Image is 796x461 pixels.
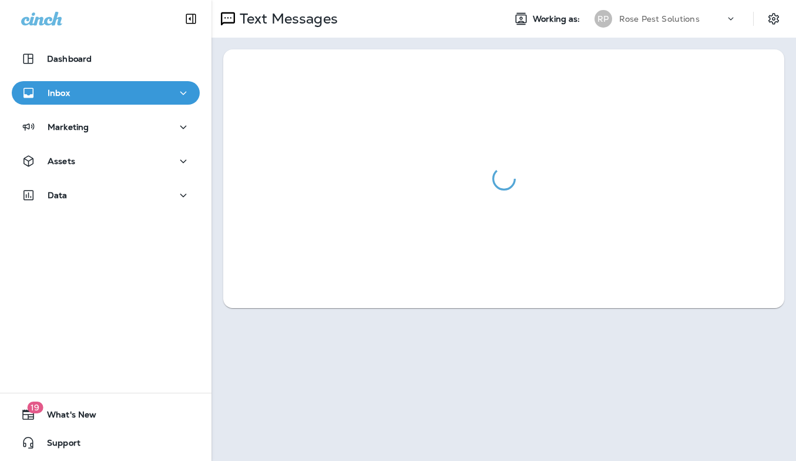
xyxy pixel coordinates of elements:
button: Support [12,431,200,455]
button: Collapse Sidebar [174,7,207,31]
span: Support [35,438,80,452]
p: Assets [48,156,75,166]
p: Rose Pest Solutions [619,14,700,24]
span: What's New [35,410,96,424]
div: RP [595,10,612,28]
button: Dashboard [12,47,200,71]
p: Dashboard [47,54,92,64]
p: Data [48,191,68,200]
p: Inbox [48,88,70,98]
button: 19What's New [12,403,200,426]
button: Assets [12,149,200,173]
button: Marketing [12,115,200,139]
span: Working as: [533,14,583,24]
p: Marketing [48,122,89,132]
span: 19 [27,402,43,413]
p: Text Messages [235,10,338,28]
button: Data [12,183,200,207]
button: Inbox [12,81,200,105]
button: Settings [763,8,784,29]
